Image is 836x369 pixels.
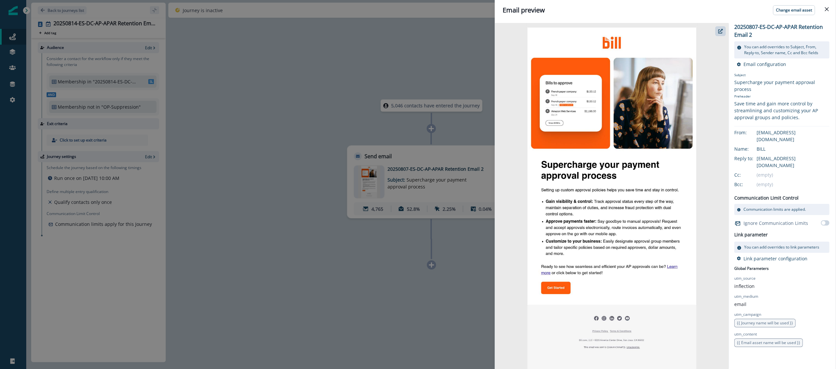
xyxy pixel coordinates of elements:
h2: Link parameter [734,231,768,239]
div: [EMAIL_ADDRESS][DOMAIN_NAME] [757,155,829,169]
p: 20250807-ES-DC-AP-APAR Retention Email 2 [734,23,829,39]
div: Cc: [734,171,767,178]
p: inflection [734,283,755,290]
button: Link parameter configuration [737,255,807,262]
p: Global Parameters [734,264,769,271]
div: [EMAIL_ADDRESS][DOMAIN_NAME] [757,129,829,143]
p: email [734,301,746,308]
button: Change email asset [773,5,815,15]
p: Ignore Communication Limits [743,220,808,227]
p: You can add overrides to link parameters [744,244,819,250]
p: utm_campaign [734,312,761,317]
button: Email configuration [737,61,786,67]
p: Subject [734,73,829,79]
p: Email configuration [743,61,786,67]
span: {{ Email asset name will be used }} [737,340,800,345]
p: Communication limits are applied. [743,206,806,212]
p: utm_medium [734,293,758,299]
div: From: [734,129,767,136]
p: Communication Limit Control [734,194,799,201]
div: Reply to: [734,155,767,162]
div: (empty) [757,181,829,188]
p: utm_content [734,331,757,337]
div: Email preview [503,5,828,15]
img: email asset unavailable [495,23,729,369]
div: Save time and gain more control by streamlining and customizing your AP approval groups and polic... [734,100,829,121]
div: Bcc: [734,181,767,188]
div: Supercharge your payment approval process [734,79,829,93]
div: Name: [734,145,767,152]
span: {{ Journey name will be used }} [737,320,793,326]
div: (empty) [757,171,829,178]
button: Close [822,4,832,14]
p: utm_source [734,275,756,281]
p: Preheader [734,93,829,100]
p: You can add overrides to Subject, From, Reply-to, Sender name, Cc and Bcc fields [744,44,827,56]
div: BILL [757,145,829,152]
p: Change email asset [776,8,812,12]
p: Link parameter configuration [743,255,807,262]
